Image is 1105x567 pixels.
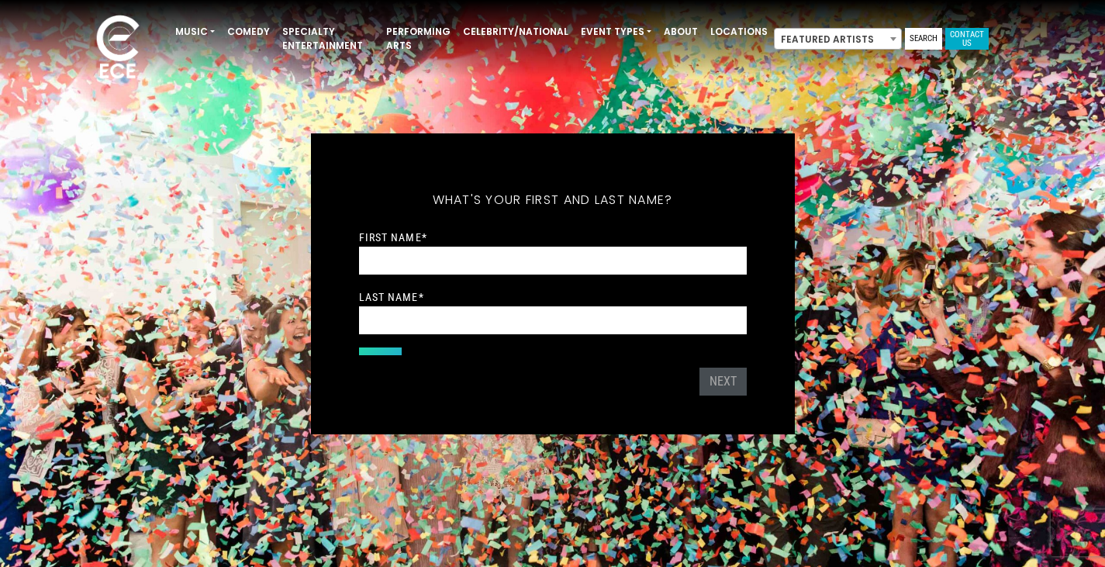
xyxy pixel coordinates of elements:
a: About [658,19,704,45]
a: Comedy [221,19,276,45]
label: Last Name [359,290,424,304]
a: Music [169,19,221,45]
a: Celebrity/National [457,19,575,45]
a: Locations [704,19,774,45]
span: Featured Artists [775,29,901,50]
a: Search [905,28,942,50]
img: ece_new_logo_whitev2-1.png [79,11,157,86]
a: Specialty Entertainment [276,19,380,59]
label: First Name [359,230,427,244]
a: Performing Arts [380,19,457,59]
h5: What's your first and last name? [359,172,747,228]
a: Contact Us [945,28,989,50]
span: Featured Artists [774,28,902,50]
a: Event Types [575,19,658,45]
